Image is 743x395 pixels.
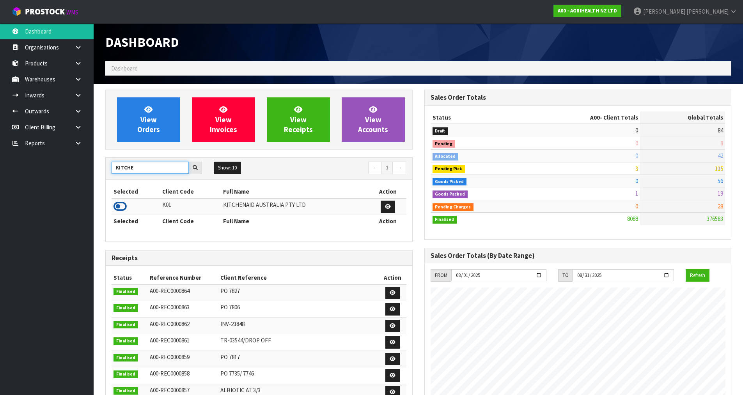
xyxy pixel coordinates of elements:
[210,105,237,134] span: View Invoices
[220,386,261,394] span: ALBIOTIC AT 3/3
[433,216,457,224] span: Finalised
[220,320,245,328] span: INV-23848
[635,152,638,159] span: 0
[150,303,190,311] span: A00-REC0000863
[113,370,138,378] span: Finalised
[112,185,160,198] th: Selected
[381,162,393,174] a: 1
[640,111,725,124] th: Global Totals
[220,370,254,377] span: PO 7735/ 7746
[221,215,369,227] th: Full Name
[221,185,369,198] th: Full Name
[160,198,221,215] td: K01
[105,34,179,50] span: Dashboard
[635,139,638,147] span: 0
[686,269,709,282] button: Refresh
[707,215,723,222] span: 376583
[25,7,65,17] span: ProStock
[433,190,468,198] span: Goods Packed
[718,152,723,159] span: 42
[112,272,148,284] th: Status
[433,165,465,173] span: Pending Pick
[433,140,456,148] span: Pending
[284,105,313,134] span: View Receipts
[220,287,240,294] span: PO 7827
[369,215,406,227] th: Action
[369,185,406,198] th: Action
[627,215,638,222] span: 8088
[433,153,459,160] span: Allocated
[111,65,138,72] span: Dashboard
[431,94,725,101] h3: Sales Order Totals
[718,203,723,210] span: 28
[150,337,190,344] span: A00-REC0000861
[553,5,621,17] a: A00 - AGRIHEALTH NZ LTD
[112,215,160,227] th: Selected
[368,162,382,174] a: ←
[431,252,725,259] h3: Sales Order Totals (By Date Range)
[718,177,723,185] span: 56
[113,321,138,329] span: Finalised
[150,353,190,361] span: A00-REC0000859
[117,97,180,142] a: ViewOrders
[379,272,406,284] th: Action
[148,272,218,284] th: Reference Number
[643,8,685,15] span: [PERSON_NAME]
[12,7,21,16] img: cube-alt.png
[113,288,138,296] span: Finalised
[220,337,271,344] span: TR-03544/DROP OFF
[342,97,405,142] a: ViewAccounts
[718,127,723,134] span: 84
[431,111,528,124] th: Status
[220,303,240,311] span: PO 7806
[720,139,723,147] span: 8
[113,354,138,362] span: Finalised
[221,198,369,215] td: KITCHENAID AUSTRALIA PTY LTD
[150,320,190,328] span: A00-REC0000862
[718,190,723,197] span: 19
[686,8,729,15] span: [PERSON_NAME]
[558,7,617,14] strong: A00 - AGRIHEALTH NZ LTD
[218,272,379,284] th: Client Reference
[358,105,388,134] span: View Accounts
[112,162,189,174] input: Search clients
[433,203,474,211] span: Pending Charges
[137,105,160,134] span: View Orders
[160,185,221,198] th: Client Code
[590,114,600,121] span: A00
[715,165,723,172] span: 115
[113,337,138,345] span: Finalised
[528,111,640,124] th: - Client Totals
[113,387,138,395] span: Finalised
[220,353,240,361] span: PO 7817
[150,370,190,377] span: A00-REC0000858
[635,177,638,185] span: 0
[392,162,406,174] a: →
[433,178,467,186] span: Goods Picked
[150,386,190,394] span: A00-REC0000857
[635,165,638,172] span: 3
[112,254,406,262] h3: Receipts
[558,269,573,282] div: TO
[66,9,78,16] small: WMS
[150,287,190,294] span: A00-REC0000864
[160,215,221,227] th: Client Code
[431,269,451,282] div: FROM
[433,127,448,135] span: Draft
[265,162,406,175] nav: Page navigation
[635,203,638,210] span: 0
[113,304,138,312] span: Finalised
[635,127,638,134] span: 0
[192,97,255,142] a: ViewInvoices
[267,97,330,142] a: ViewReceipts
[214,162,241,174] button: Show: 10
[635,190,638,197] span: 1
